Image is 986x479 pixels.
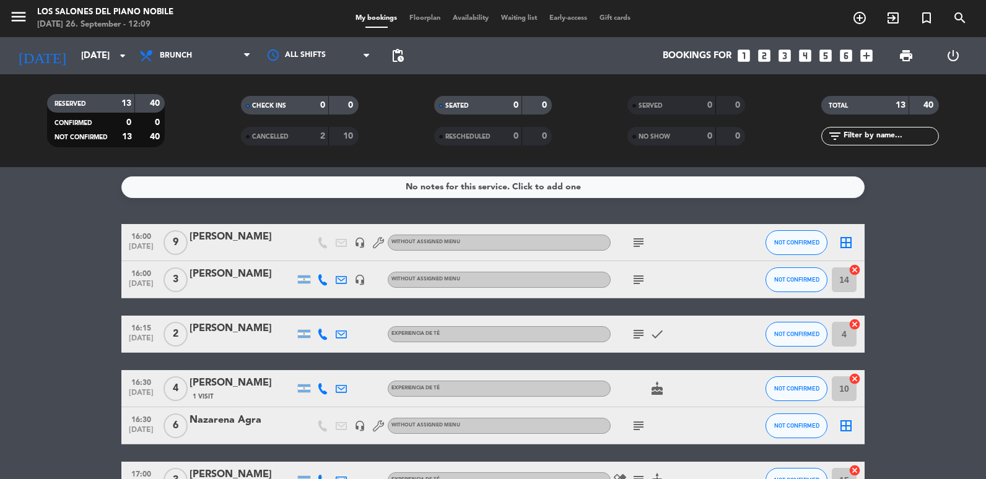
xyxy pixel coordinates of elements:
strong: 0 [348,101,356,110]
span: Without assigned menu [391,277,460,282]
button: NOT CONFIRMED [766,230,827,255]
strong: 2 [320,132,325,140]
i: search [953,11,967,25]
i: looks_3 [777,48,793,64]
span: CHECK INS [252,103,286,109]
i: cancel [849,318,861,330]
div: [DATE] 26. September - 12:09 [37,19,173,31]
span: NOT CONFIRMED [774,239,819,246]
span: [DATE] [126,389,157,403]
i: cancel [849,264,861,276]
strong: 0 [707,101,712,110]
i: filter_list [827,129,842,144]
span: [DATE] [126,426,157,440]
div: LOG OUT [930,37,977,74]
strong: 0 [542,101,549,110]
span: Without assigned menu [391,239,460,244]
i: power_settings_new [946,48,961,63]
button: NOT CONFIRMED [766,322,827,347]
strong: 0 [155,118,162,127]
span: Floorplan [403,15,447,22]
span: 9 [164,230,188,255]
i: border_all [839,418,853,433]
span: CANCELLED [252,134,289,140]
span: CONFIRMED [55,120,92,126]
strong: 0 [735,132,743,140]
i: turned_in_not [919,11,934,25]
span: NO SHOW [639,134,670,140]
strong: 13 [122,132,132,141]
strong: 13 [896,101,905,110]
div: No notes for this service. Click to add one [406,180,581,194]
span: 6 [164,413,188,438]
button: NOT CONFIRMED [766,413,827,438]
i: looks_4 [797,48,813,64]
strong: 0 [126,118,131,127]
i: cancel [849,373,861,385]
button: menu [9,7,28,30]
strong: 40 [150,99,162,108]
span: pending_actions [390,48,405,63]
span: 2 [164,322,188,347]
button: NOT CONFIRMED [766,267,827,292]
span: [DATE] [126,280,157,294]
i: subject [631,327,646,342]
i: add_box [858,48,875,64]
span: 1 Visit [193,392,214,402]
span: NOT CONFIRMED [774,276,819,283]
span: TOTAL [829,103,848,109]
strong: 40 [923,101,936,110]
span: EXPERIENCIA DE TÉ [391,386,440,391]
i: check [650,327,665,342]
div: [PERSON_NAME] [190,321,295,337]
span: 16:00 [126,228,157,243]
span: SERVED [639,103,663,109]
span: Availability [447,15,495,22]
i: looks_one [736,48,752,64]
span: [DATE] [126,243,157,257]
strong: 40 [150,132,162,141]
strong: 0 [542,132,549,140]
span: Early-access [543,15,593,22]
i: arrow_drop_down [115,48,130,63]
i: subject [631,235,646,250]
span: NOT CONFIRMED [55,134,108,140]
i: [DATE] [9,42,75,69]
i: looks_two [756,48,772,64]
span: RESCHEDULED [445,134,491,140]
span: 16:15 [126,320,157,334]
i: add_circle_outline [852,11,867,25]
span: RESERVED [55,101,86,107]
div: Nazarena Agra [190,412,295,428]
span: My bookings [349,15,403,22]
i: headset_mic [354,274,365,285]
div: [PERSON_NAME] [190,375,295,391]
strong: 0 [735,101,743,110]
strong: 10 [343,132,356,140]
span: Gift cards [593,15,637,22]
i: border_all [839,235,853,250]
i: subject [631,272,646,287]
i: cancel [849,464,861,477]
i: looks_6 [838,48,854,64]
span: NOT CONFIRMED [774,422,819,429]
span: print [899,48,914,63]
i: subject [631,418,646,433]
strong: 0 [707,132,712,140]
span: 3 [164,267,188,292]
span: SEATED [445,103,469,109]
i: cake [650,381,665,396]
i: exit_to_app [886,11,901,25]
div: [PERSON_NAME] [190,266,295,282]
strong: 13 [121,99,131,108]
strong: 0 [320,101,325,110]
span: Brunch [160,51,192,60]
div: Los Salones del Piano Nobile [37,6,173,19]
span: 16:00 [126,265,157,280]
button: NOT CONFIRMED [766,376,827,401]
span: [DATE] [126,334,157,348]
div: [PERSON_NAME] [190,229,295,245]
strong: 0 [513,132,518,140]
input: Filter by name... [842,129,938,143]
span: Without assigned menu [391,423,460,428]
